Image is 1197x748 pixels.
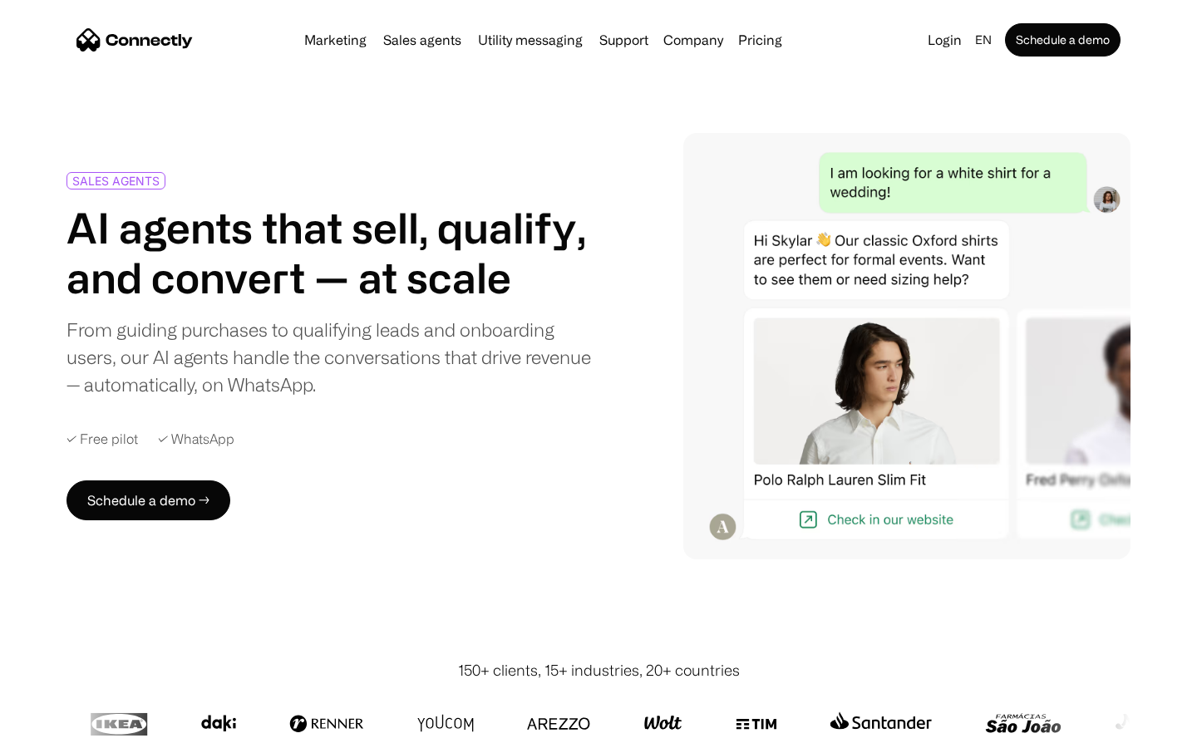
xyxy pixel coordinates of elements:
[968,28,1002,52] div: en
[921,28,968,52] a: Login
[593,33,655,47] a: Support
[658,28,728,52] div: Company
[471,33,589,47] a: Utility messaging
[377,33,468,47] a: Sales agents
[66,480,230,520] a: Schedule a demo →
[66,203,592,303] h1: AI agents that sell, qualify, and convert — at scale
[975,28,992,52] div: en
[17,717,100,742] aside: Language selected: English
[158,431,234,447] div: ✓ WhatsApp
[298,33,373,47] a: Marketing
[33,719,100,742] ul: Language list
[1005,23,1121,57] a: Schedule a demo
[76,27,193,52] a: home
[72,175,160,187] div: SALES AGENTS
[458,659,740,682] div: 150+ clients, 15+ industries, 20+ countries
[66,316,592,398] div: From guiding purchases to qualifying leads and onboarding users, our AI agents handle the convers...
[663,28,723,52] div: Company
[66,431,138,447] div: ✓ Free pilot
[731,33,789,47] a: Pricing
